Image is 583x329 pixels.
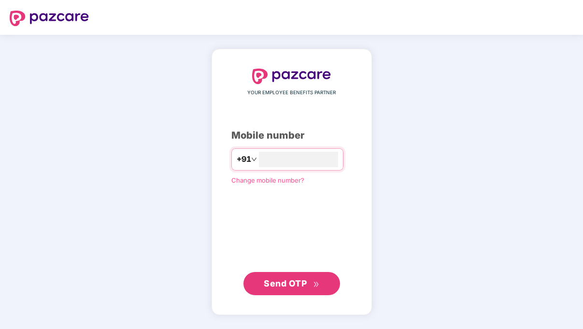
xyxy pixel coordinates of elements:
a: Change mobile number? [231,176,304,184]
img: logo [252,69,331,84]
span: +91 [237,153,251,165]
span: YOUR EMPLOYEE BENEFITS PARTNER [247,89,336,97]
span: down [251,157,257,162]
button: Send OTPdouble-right [243,272,340,295]
img: logo [10,11,89,26]
span: Send OTP [264,278,307,288]
div: Mobile number [231,128,352,143]
span: double-right [313,281,319,287]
